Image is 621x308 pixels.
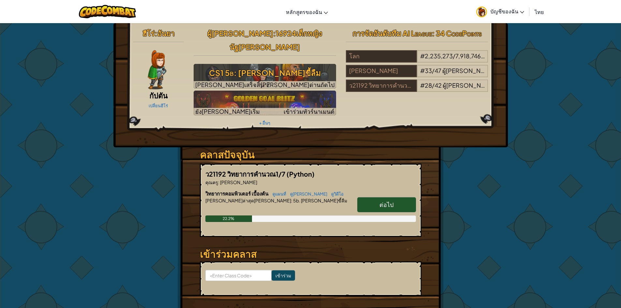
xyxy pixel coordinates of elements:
[283,3,331,21] a: หลักสูตรของฉัน
[205,179,218,185] span: คุณครู
[287,191,327,197] a: ดู[PERSON_NAME]
[259,120,270,125] a: + อื่นๆ
[272,270,295,281] input: เข้าร่วม
[157,29,174,38] span: อันยา
[269,191,286,197] a: ดูแผนที่
[149,91,168,100] span: กัปตัน
[425,67,432,74] span: 33
[453,52,455,60] span: /
[346,86,488,93] a: ว21192 วิทยาการคำนวณ1/7#28/42ผู้[PERSON_NAME]
[200,247,421,261] h3: เข้าร่วมคลาส
[195,81,270,88] span: [PERSON_NAME]เสร็จสิ้น: 7
[205,198,291,203] span: [PERSON_NAME]ล่าสุด[PERSON_NAME]
[194,64,336,89] a: เล่นด่านถัดไป
[531,3,547,21] a: ไทย
[420,52,425,60] span: #
[432,81,435,89] span: /
[490,8,524,15] span: บัญชีของฉัน
[300,198,347,203] span: [PERSON_NAME]ขี้ลืม
[346,50,417,63] div: โลก
[287,170,315,178] span: (Python)
[420,67,425,74] span: #
[535,8,544,15] span: ไทย
[142,29,155,38] span: ฮีโร่
[425,52,453,60] span: 2,235,273
[420,81,425,89] span: #
[443,81,495,89] span: ผู้[PERSON_NAME]
[205,170,287,178] span: ว21192 วิทยาการคำนวณ1/7
[205,190,269,197] span: วิทยาการคอมพิวเตอร์ เบื้องต้น
[346,65,417,77] div: [PERSON_NAME]
[328,191,344,197] a: ดูวิดีโอ
[273,29,276,38] span: :
[229,29,322,51] span: 16924เด็กหญิงนัฐ[PERSON_NAME]
[435,67,441,74] span: 47
[79,5,136,18] img: CodeCombat logo
[291,198,292,203] span: :
[260,81,334,88] span: [PERSON_NAME]ด่านถัดไป
[195,108,260,115] span: ยัง[PERSON_NAME]เริ่ม
[148,50,166,89] img: captain-pose.png
[432,29,482,38] span: : 34 CodePoints
[149,103,168,108] a: เปลี่ยนฮีโร่
[205,270,272,281] input: <Enter Class Code>
[435,81,442,89] span: 42
[455,52,485,60] span: 7,918,746
[346,71,488,79] a: [PERSON_NAME]#33/47ผู้[PERSON_NAME]
[194,64,336,89] img: CS1 5b: ช่างเพชรขี้ลืม
[155,29,157,38] span: :
[476,7,487,17] img: avatar
[194,66,336,80] h3: CS1 5b: [PERSON_NAME]ขี้ลืม
[200,147,421,162] h3: คลาสปัจจุบัน
[379,201,393,208] span: ต่อไป
[292,198,300,203] span: 5b.
[425,81,432,89] span: 28
[473,1,527,22] a: บัญชีของฉัน
[194,91,336,115] img: Golden Goal
[432,67,435,74] span: /
[218,179,219,185] span: :
[205,215,252,222] div: 22.2%
[284,108,334,115] span: เข้าร่วมทัวร์นาเมนต์
[194,91,336,115] a: ยัง[PERSON_NAME]เริ่มเข้าร่วมทัวร์นาเมนต์
[442,67,495,74] span: ผู้[PERSON_NAME]
[219,179,257,185] span: [PERSON_NAME]
[286,8,322,15] span: หลักสูตรของฉัน
[352,29,432,38] span: การจัดอันดับทีม AI League
[346,56,488,64] a: โลก#2,235,273/7,918,746ผู้[PERSON_NAME]
[346,80,417,92] div: ว21192 วิทยาการคำนวณ1/7
[207,29,273,38] span: ผู้[PERSON_NAME]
